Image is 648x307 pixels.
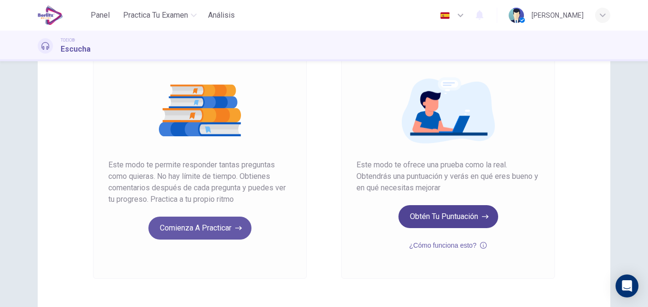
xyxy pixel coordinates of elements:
[398,205,498,228] button: Obtén tu puntuación
[616,274,638,297] div: Open Intercom Messenger
[38,6,85,25] a: EduSynch logo
[91,10,110,21] span: Panel
[204,7,239,24] button: Análisis
[38,6,63,25] img: EduSynch logo
[119,7,200,24] button: Practica tu examen
[148,217,251,240] button: Comienza a practicar
[61,37,75,44] span: TOEIC®
[439,12,451,19] img: es
[108,159,292,205] span: Este modo te permite responder tantas preguntas como quieras. No hay límite de tiempo. Obtienes c...
[356,159,540,194] span: Este modo te ofrece una prueba como la real. Obtendrás una puntuación y verás en qué eres bueno y...
[532,10,584,21] div: [PERSON_NAME]
[509,8,524,23] img: Profile picture
[208,10,235,21] span: Análisis
[61,44,91,55] h1: Escucha
[123,10,188,21] span: Practica tu examen
[409,240,487,251] button: ¿Cómo funciona esto?
[85,7,115,24] button: Panel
